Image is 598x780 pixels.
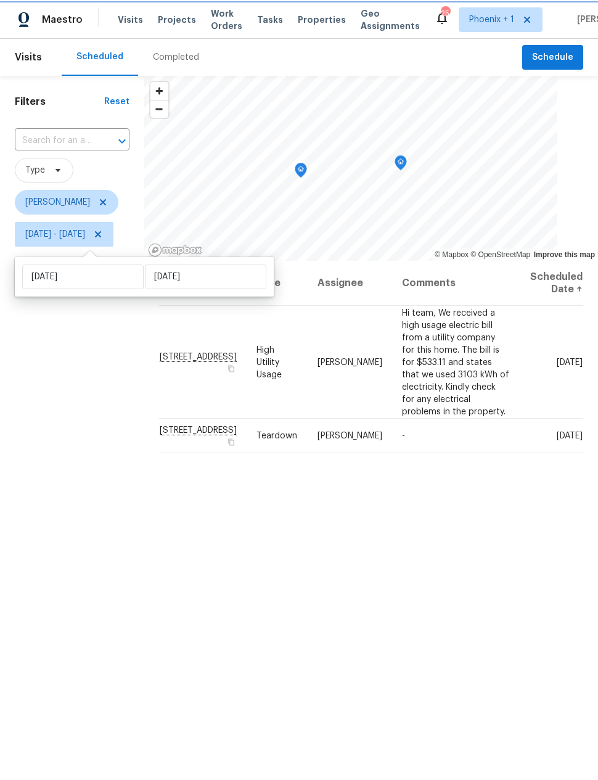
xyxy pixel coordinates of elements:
[150,82,168,100] button: Zoom in
[211,7,242,32] span: Work Orders
[402,432,405,440] span: -
[435,250,469,259] a: Mapbox
[153,51,199,64] div: Completed
[256,345,282,379] span: High Utility Usage
[402,308,509,416] span: Hi team, We received a high usage electric bill from a utility company for this home. The bill is...
[557,432,583,440] span: [DATE]
[298,14,346,26] span: Properties
[557,358,583,366] span: [DATE]
[15,96,104,108] h1: Filters
[42,14,83,26] span: Maestro
[25,196,90,208] span: [PERSON_NAME]
[144,76,557,261] canvas: Map
[15,131,95,150] input: Search for an address...
[534,250,595,259] a: Improve this map
[113,133,131,150] button: Open
[247,261,308,306] th: Type
[256,432,297,440] span: Teardown
[395,155,407,174] div: Map marker
[150,101,168,118] span: Zoom out
[22,265,144,289] input: Start date
[308,261,392,306] th: Assignee
[76,51,123,63] div: Scheduled
[104,96,129,108] div: Reset
[441,7,449,20] div: 25
[25,164,45,176] span: Type
[361,7,420,32] span: Geo Assignments
[226,437,237,448] button: Copy Address
[25,228,85,240] span: [DATE] - [DATE]
[532,50,573,65] span: Schedule
[317,358,382,366] span: [PERSON_NAME]
[145,265,266,289] input: End date
[317,432,382,440] span: [PERSON_NAME]
[257,15,283,24] span: Tasks
[158,14,196,26] span: Projects
[295,163,307,182] div: Map marker
[226,363,237,374] button: Copy Address
[15,44,42,71] span: Visits
[520,261,583,306] th: Scheduled Date ↑
[470,250,530,259] a: OpenStreetMap
[118,14,143,26] span: Visits
[148,243,202,257] a: Mapbox homepage
[392,261,519,306] th: Comments
[150,100,168,118] button: Zoom out
[522,45,583,70] button: Schedule
[469,14,514,26] span: Phoenix + 1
